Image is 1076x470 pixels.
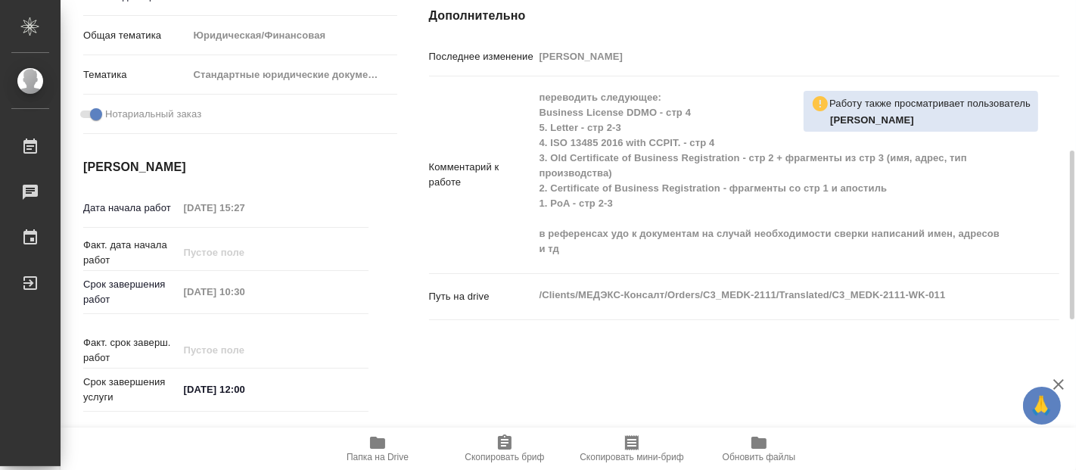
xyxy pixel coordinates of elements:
[179,378,311,400] input: ✎ Введи что-нибудь
[179,241,311,263] input: Пустое поле
[568,428,695,470] button: Скопировать мини-бриф
[105,107,201,122] span: Нотариальный заказ
[179,339,311,361] input: Пустое поле
[83,335,179,366] p: Факт. срок заверш. работ
[188,62,397,88] div: Стандартные юридические документы, договоры, уставы
[314,428,441,470] button: Папка на Drive
[534,85,1007,262] textarea: переводить следующее: Business License DDMO - стр 4 5. Letter - стр 2-3 4. ISO 13485 2016 with CC...
[580,452,683,462] span: Скопировать мини-бриф
[1029,390,1055,422] span: 🙏
[429,160,534,190] p: Комментарий к работе
[429,49,534,64] p: Последнее изменение
[188,23,397,48] div: Юридическая/Финансовая
[83,158,369,176] h4: [PERSON_NAME]
[83,277,179,307] p: Срок завершения работ
[534,45,1007,67] input: Пустое поле
[723,452,796,462] span: Обновить файлы
[1023,387,1061,425] button: 🙏
[429,289,534,304] p: Путь на drive
[429,7,1059,25] h4: Дополнительно
[465,452,544,462] span: Скопировать бриф
[83,67,188,82] p: Тематика
[347,452,409,462] span: Папка на Drive
[83,375,179,405] p: Срок завершения услуги
[695,428,823,470] button: Обновить файлы
[441,428,568,470] button: Скопировать бриф
[83,201,179,216] p: Дата начала работ
[83,238,179,268] p: Факт. дата начала работ
[83,28,188,43] p: Общая тематика
[179,281,311,303] input: Пустое поле
[534,282,1007,308] textarea: /Clients/МЕДЭКС-Консалт/Orders/C3_MEDK-2111/Translated/C3_MEDK-2111-WK-011
[179,197,311,219] input: Пустое поле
